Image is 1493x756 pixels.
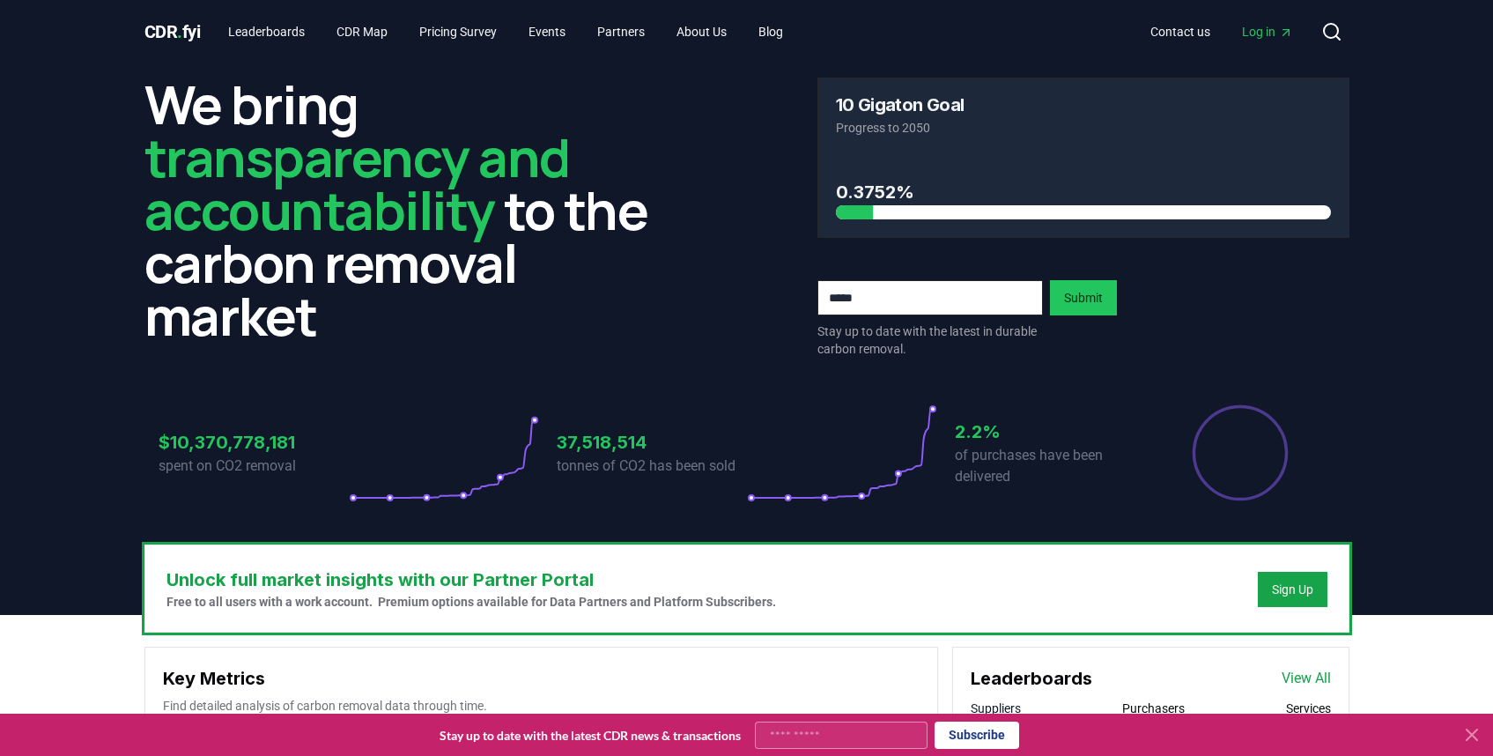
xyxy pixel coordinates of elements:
h3: 10 Gigaton Goal [836,96,965,114]
a: Pricing Survey [405,16,511,48]
a: Blog [744,16,797,48]
span: Log in [1242,23,1293,41]
p: of purchases have been delivered [955,445,1145,487]
h3: Unlock full market insights with our Partner Portal [166,567,776,593]
div: Percentage of sales delivered [1191,404,1290,502]
nav: Main [1136,16,1307,48]
a: Leaderboards [214,16,319,48]
span: . [177,21,182,42]
button: Services [1286,700,1331,717]
button: Suppliers [971,700,1021,717]
h3: $10,370,778,181 [159,429,349,456]
button: Submit [1050,280,1117,315]
span: CDR fyi [144,21,201,42]
p: Free to all users with a work account. Premium options available for Data Partners and Platform S... [166,593,776,611]
h2: We bring to the carbon removal market [144,78,676,342]
button: Sign Up [1258,572,1327,607]
button: Purchasers [1122,700,1185,717]
p: tonnes of CO2 has been sold [557,456,747,477]
a: CDR.fyi [144,19,201,44]
h3: 2.2% [955,419,1145,445]
a: Sign Up [1272,581,1313,598]
a: CDR Map [322,16,402,48]
h3: Leaderboards [971,665,1092,692]
a: Partners [583,16,659,48]
h3: 0.3752% [836,179,1331,205]
h3: 37,518,514 [557,429,747,456]
h3: Key Metrics [163,665,920,692]
a: Log in [1228,16,1307,48]
a: About Us [662,16,741,48]
a: Contact us [1136,16,1224,48]
p: Progress to 2050 [836,119,1331,137]
p: Find detailed analysis of carbon removal data through time. [163,697,920,715]
nav: Main [214,16,797,48]
span: transparency and accountability [144,121,570,246]
a: Events [514,16,580,48]
p: Stay up to date with the latest in durable carbon removal. [817,322,1043,358]
a: View All [1282,668,1331,689]
p: spent on CO2 removal [159,456,349,477]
